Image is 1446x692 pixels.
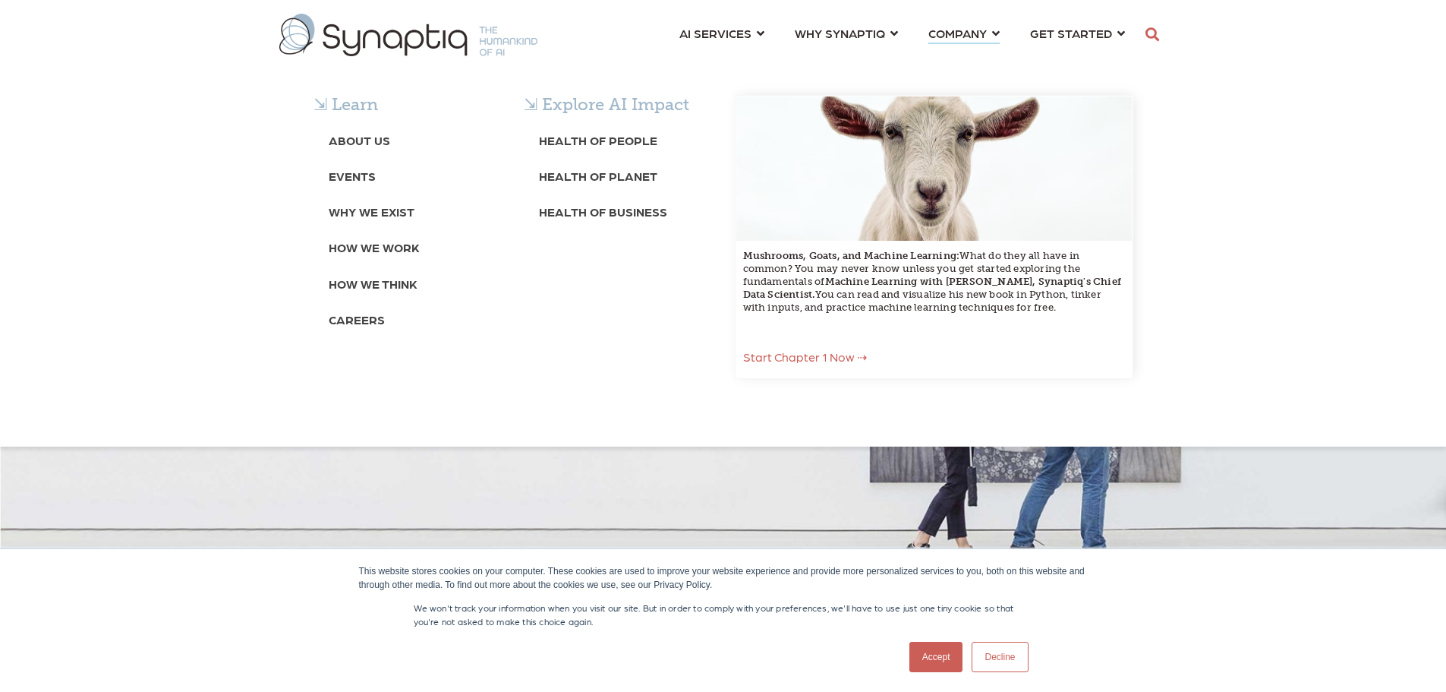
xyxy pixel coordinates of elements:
[928,19,1000,47] a: COMPANY
[972,642,1028,672] a: Decline
[928,23,987,43] span: COMPANY
[909,642,963,672] a: Accept
[679,19,764,47] a: AI SERVICES
[1030,23,1112,43] span: GET STARTED
[414,601,1033,628] p: We won't track your information when you visit our site. But in order to comply with your prefere...
[1030,19,1125,47] a: GET STARTED
[679,23,751,43] span: AI SERVICES
[359,564,1088,592] div: This website stores cookies on your computer. These cookies are used to improve your website expe...
[795,19,898,47] a: WHY SYNAPTIQ
[795,23,885,43] span: WHY SYNAPTIQ
[664,8,1140,62] nav: menu
[279,14,537,56] img: synaptiq logo-1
